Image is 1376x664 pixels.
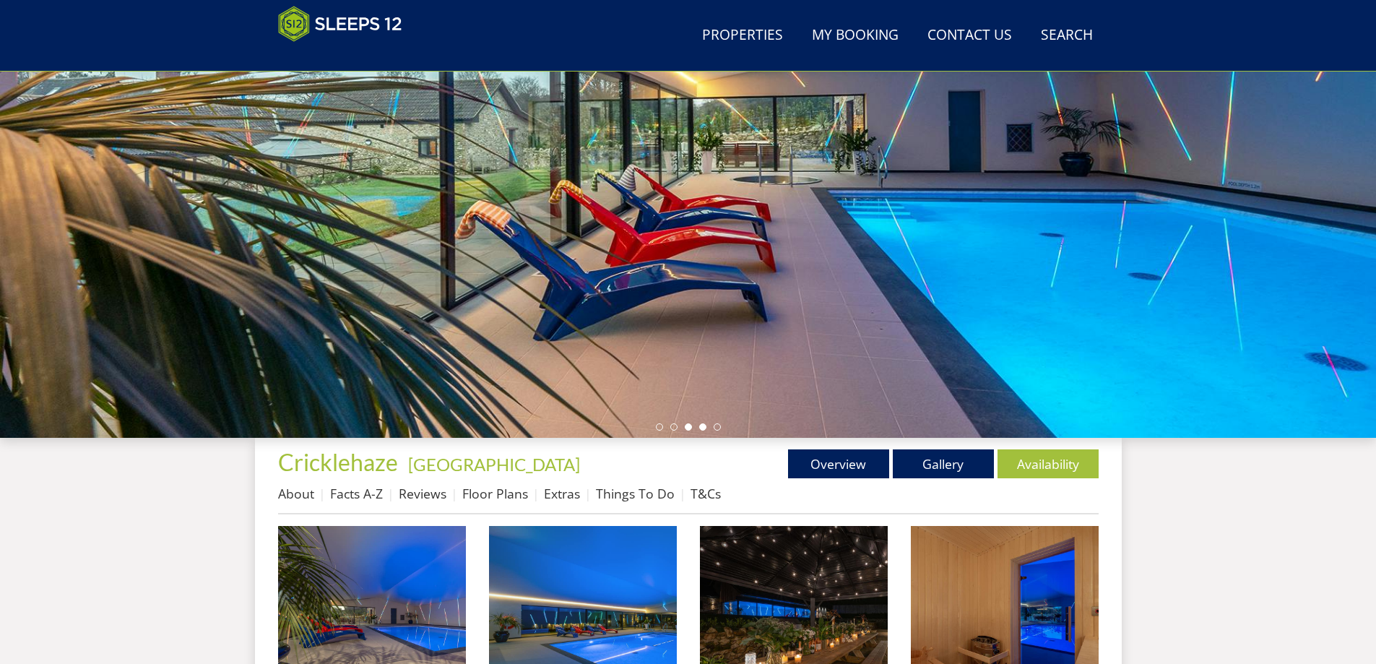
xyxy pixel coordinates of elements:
span: - [402,454,580,475]
a: Reviews [399,485,446,502]
a: Floor Plans [462,485,528,502]
a: About [278,485,314,502]
a: Gallery [893,449,994,478]
a: Availability [998,449,1099,478]
iframe: Customer reviews powered by Trustpilot [271,51,423,63]
span: Cricklehaze [278,448,398,476]
a: Properties [696,20,789,52]
a: [GEOGRAPHIC_DATA] [408,454,580,475]
a: Search [1035,20,1099,52]
a: My Booking [806,20,904,52]
a: Things To Do [596,485,675,502]
a: Cricklehaze [278,448,402,476]
a: T&Cs [691,485,721,502]
a: Contact Us [922,20,1018,52]
a: Facts A-Z [330,485,383,502]
a: Overview [788,449,889,478]
img: Sleeps 12 [278,6,402,42]
a: Extras [544,485,580,502]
